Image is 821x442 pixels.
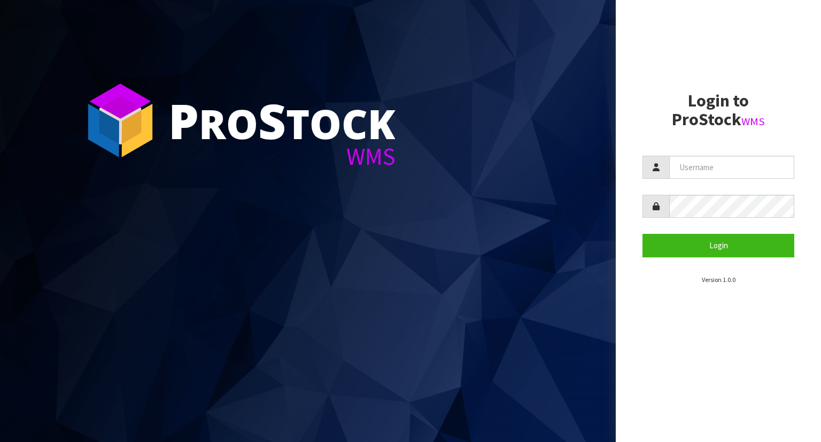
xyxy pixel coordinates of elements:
small: Version 1.0.0 [702,276,735,284]
div: WMS [168,144,396,169]
span: S [258,88,286,153]
h2: Login to ProStock [642,92,794,129]
img: ProStock Cube [80,80,160,161]
small: WMS [741,115,765,128]
input: Username [669,156,794,179]
button: Login [642,234,794,257]
span: P [168,88,199,153]
div: ro tock [168,96,396,144]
